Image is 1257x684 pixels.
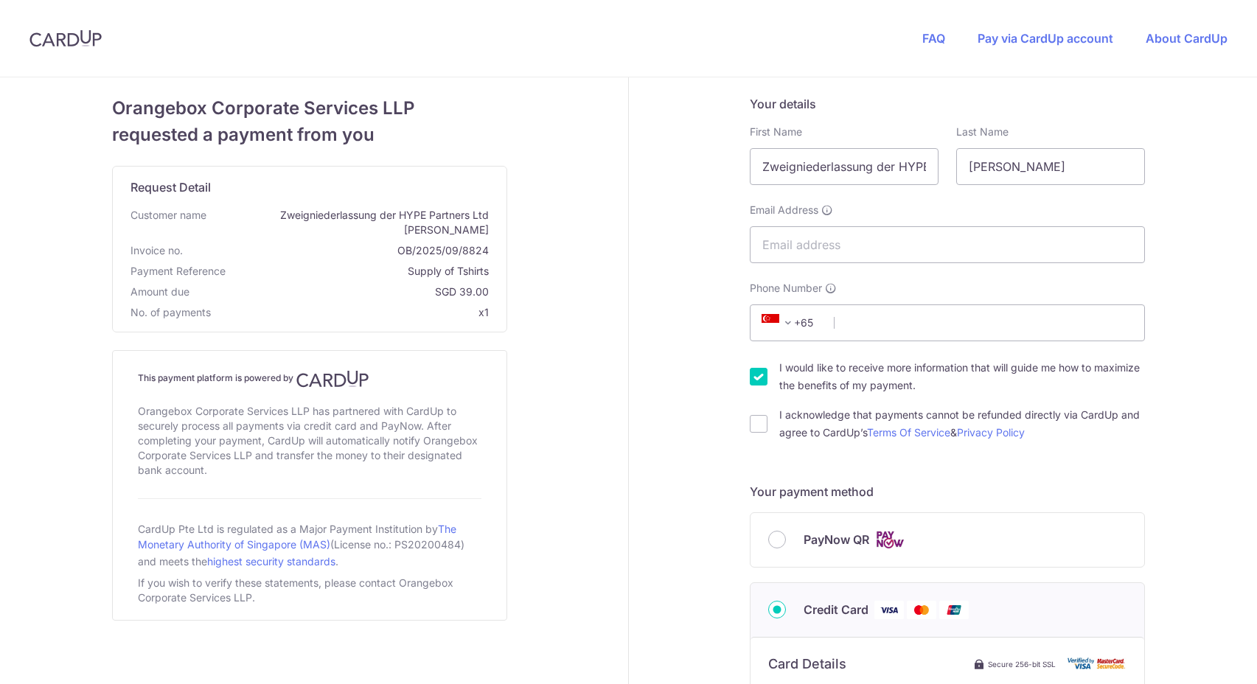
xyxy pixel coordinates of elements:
span: Secure 256-bit SSL [988,658,1056,670]
span: x1 [478,306,489,318]
span: +65 [757,314,824,332]
span: Amount due [130,285,189,299]
h5: Your payment method [750,483,1145,500]
span: Orangebox Corporate Services LLP [112,95,507,122]
img: Mastercard [907,601,936,619]
span: PayNow QR [804,531,869,548]
span: Zweigniederlassung der HYPE Partners Ltd [PERSON_NAME] [212,208,489,237]
label: I acknowledge that payments cannot be refunded directly via CardUp and agree to CardUp’s & [779,406,1145,442]
span: Invoice no. [130,243,183,258]
img: Visa [874,601,904,619]
span: Customer name [130,208,206,237]
h6: Card Details [768,655,846,673]
label: Last Name [956,125,1009,139]
a: FAQ [922,31,945,46]
span: Supply of Tshirts [231,264,489,279]
label: First Name [750,125,802,139]
img: CardUp [296,370,369,388]
img: Cards logo [875,531,905,549]
div: Orangebox Corporate Services LLP has partnered with CardUp to securely process all payments via c... [138,401,481,481]
span: Email Address [750,203,818,217]
img: card secure [1068,657,1127,670]
span: translation missing: en.request_detail [130,180,211,195]
a: Privacy Policy [957,426,1025,439]
input: Email address [750,226,1145,263]
a: About CardUp [1146,31,1228,46]
span: SGD 39.00 [195,285,489,299]
input: First name [750,148,939,185]
a: Pay via CardUp account [978,31,1113,46]
div: PayNow QR Cards logo [768,531,1127,549]
span: translation missing: en.payment_reference [130,265,226,277]
span: OB/2025/09/8824 [189,243,489,258]
span: No. of payments [130,305,211,320]
img: CardUp [29,29,102,47]
img: Union Pay [939,601,969,619]
h4: This payment platform is powered by [138,370,481,388]
label: I would like to receive more information that will guide me how to maximize the benefits of my pa... [779,359,1145,394]
span: requested a payment from you [112,122,507,148]
span: Credit Card [804,601,868,618]
span: Phone Number [750,281,822,296]
span: +65 [762,314,797,332]
input: Last name [956,148,1145,185]
div: If you wish to verify these statements, please contact Orangebox Corporate Services LLP. [138,573,481,608]
a: highest security standards [207,555,335,568]
div: Credit Card Visa Mastercard Union Pay [768,601,1127,619]
div: CardUp Pte Ltd is regulated as a Major Payment Institution by (License no.: PS20200484) and meets... [138,517,481,573]
h5: Your details [750,95,1145,113]
a: Terms Of Service [867,426,950,439]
